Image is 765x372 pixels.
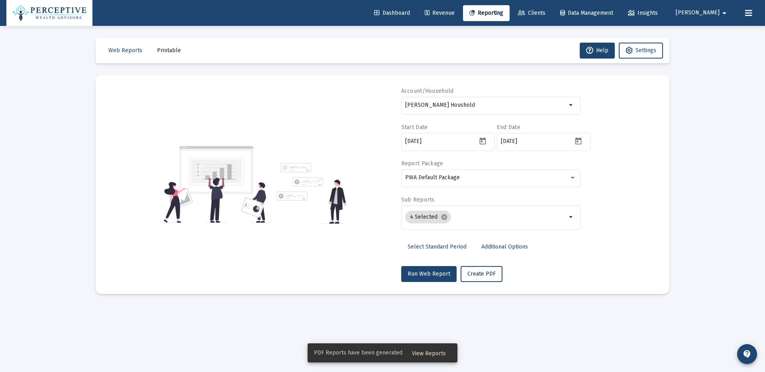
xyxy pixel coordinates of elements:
button: View Reports [406,346,452,360]
span: Printable [157,47,181,54]
a: Reporting [463,5,510,21]
span: Run Web Report [408,270,450,277]
img: reporting [162,145,272,224]
span: Create PDF [467,270,496,277]
span: Dashboard [374,10,410,16]
input: Select a date [405,138,477,145]
a: Insights [622,5,664,21]
input: Search or select an account or household [405,102,567,108]
label: End Date [497,124,520,131]
button: Settings [619,43,663,59]
mat-icon: cancel [441,213,448,221]
button: Web Reports [102,43,149,59]
label: Report Package [401,160,443,167]
span: Web Reports [108,47,142,54]
mat-icon: arrow_drop_down [567,100,576,110]
button: Create PDF [461,266,502,282]
span: Clients [518,10,545,16]
mat-chip: 4 Selected [405,211,451,223]
mat-icon: arrow_drop_down [720,5,729,21]
span: Reporting [469,10,503,16]
span: Data Management [560,10,613,16]
button: Open calendar [477,135,488,147]
button: Help [580,43,615,59]
span: Additional Options [481,243,528,250]
span: View Reports [412,350,446,357]
a: Revenue [418,5,461,21]
label: Account/Household [401,88,454,94]
img: Dashboard [12,5,86,21]
button: [PERSON_NAME] [666,5,739,21]
mat-icon: contact_support [742,349,752,359]
span: PDF Reports have been generated [314,349,402,357]
span: [PERSON_NAME] [676,10,720,16]
img: reporting-alt [277,163,346,224]
span: Insights [628,10,658,16]
button: Printable [151,43,187,59]
mat-chip-list: Selection [405,209,567,225]
span: Select Standard Period [408,243,467,250]
a: Clients [512,5,552,21]
a: Data Management [554,5,620,21]
span: Help [586,47,608,54]
span: Revenue [425,10,455,16]
a: Dashboard [368,5,416,21]
label: Sub Reports [401,196,435,203]
mat-icon: arrow_drop_down [567,212,576,222]
button: Run Web Report [401,266,457,282]
button: Open calendar [573,135,584,147]
label: Start Date [401,124,428,131]
span: PWA Default Package [405,174,460,181]
input: Select a date [501,138,573,145]
span: Settings [636,47,656,54]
